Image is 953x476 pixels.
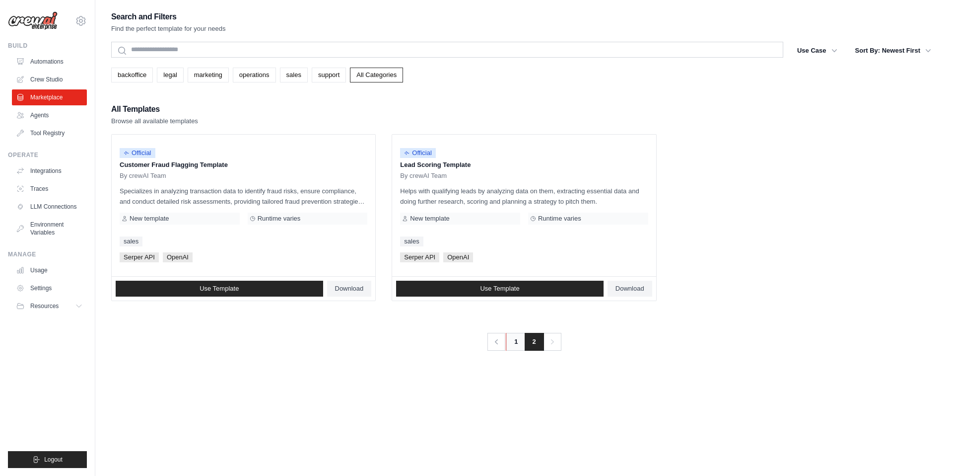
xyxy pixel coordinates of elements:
p: Find the perfect template for your needs [111,24,226,34]
span: 2 [525,333,544,351]
a: Download [327,281,372,297]
span: New template [410,215,449,223]
a: LLM Connections [12,199,87,215]
p: Helps with qualifying leads by analyzing data on them, extracting essential data and doing furthe... [400,186,648,207]
span: Resources [30,302,59,310]
span: Official [400,148,436,158]
a: 1 [506,333,526,351]
a: Crew Studio [12,72,87,87]
nav: Pagination [487,333,561,351]
a: Usage [12,262,87,278]
a: Tool Registry [12,125,87,141]
a: All Categories [350,68,403,82]
h2: Search and Filters [111,10,226,24]
a: sales [120,237,142,246]
a: Automations [12,54,87,70]
span: New template [130,215,169,223]
span: Download [615,285,644,293]
span: Use Template [200,285,239,293]
a: Use Template [116,281,323,297]
span: Use Template [480,285,519,293]
a: operations [233,68,276,82]
a: backoffice [111,68,153,82]
a: sales [280,68,308,82]
div: Build [8,42,87,50]
a: support [312,68,346,82]
span: Serper API [120,252,159,262]
p: Specializes in analyzing transaction data to identify fraud risks, ensure compliance, and conduct... [120,186,367,207]
img: Logo [8,11,58,30]
span: Official [120,148,155,158]
div: Manage [8,250,87,258]
a: Marketplace [12,89,87,105]
a: Download [608,281,652,297]
div: Operate [8,151,87,159]
a: Integrations [12,163,87,179]
p: Lead Scoring Template [400,160,648,170]
a: Traces [12,181,87,197]
span: Runtime varies [538,215,581,223]
a: sales [400,237,423,246]
button: Logout [8,451,87,468]
span: Runtime varies [258,215,301,223]
span: Download [335,285,364,293]
button: Resources [12,298,87,314]
a: Environment Variables [12,217,87,240]
a: legal [157,68,183,82]
a: Agents [12,107,87,123]
a: Settings [12,280,87,296]
p: Browse all available templates [111,116,198,126]
span: Serper API [400,252,439,262]
a: marketing [188,68,229,82]
h2: All Templates [111,102,198,116]
span: Logout [44,456,63,464]
span: By crewAI Team [120,172,166,180]
button: Use Case [791,42,843,60]
a: Use Template [396,281,604,297]
span: By crewAI Team [400,172,447,180]
button: Sort By: Newest First [849,42,937,60]
span: OpenAI [443,252,473,262]
span: OpenAI [163,252,193,262]
p: Customer Fraud Flagging Template [120,160,367,170]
